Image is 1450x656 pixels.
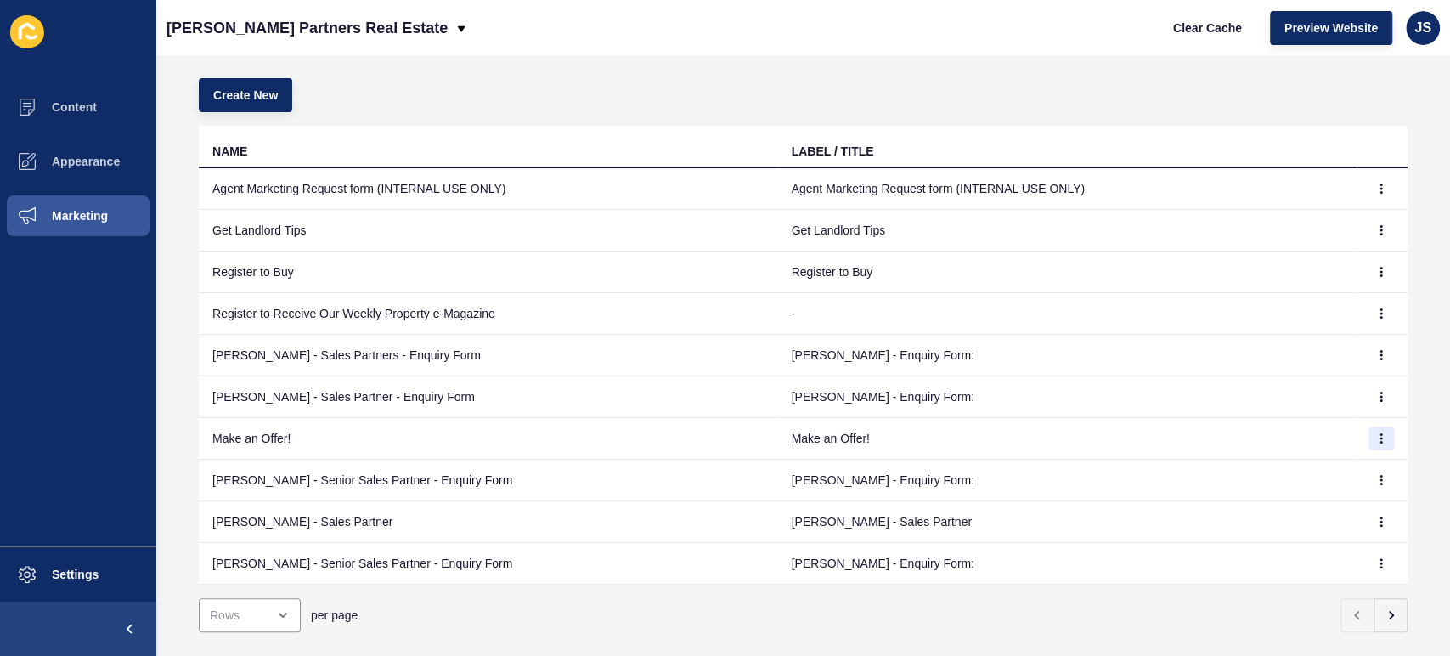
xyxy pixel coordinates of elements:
td: Get Landlord Tips [778,210,1357,252]
td: [PERSON_NAME] - Enquiry Form: [778,543,1357,585]
td: [PERSON_NAME] - Sales Partners - Enquiry Form [199,335,778,376]
td: [PERSON_NAME] - Senior Sales Partner - Enquiry Form [199,460,778,501]
p: [PERSON_NAME] Partners Real Estate [166,7,448,49]
td: Make an Offer! [778,418,1357,460]
td: [PERSON_NAME] - Sales Partner - Enquiry Form [199,376,778,418]
td: Register to Receive Our Weekly Property e-Magazine [199,293,778,335]
div: LABEL / TITLE [792,143,874,160]
span: Clear Cache [1173,20,1242,37]
td: Agent Marketing Request form (INTERNAL USE ONLY) [778,168,1357,210]
td: Register to Buy [778,252,1357,293]
td: Get Landlord Tips [199,210,778,252]
td: [PERSON_NAME] - Enquiry Form: [778,376,1357,418]
span: Preview Website [1284,20,1378,37]
span: JS [1414,20,1431,37]
td: [PERSON_NAME] - Enquiry Form: [778,460,1357,501]
span: Create New [213,87,278,104]
div: open menu [199,598,301,632]
td: [PERSON_NAME] - Sales Partner [778,501,1357,543]
td: [PERSON_NAME] - Sales Partner [199,501,778,543]
div: NAME [212,143,247,160]
td: Agent Marketing Request form (INTERNAL USE ONLY) [199,168,778,210]
button: Preview Website [1270,11,1392,45]
span: per page [311,607,358,624]
td: [PERSON_NAME] - Senior Sales Partner - Enquiry Form [199,543,778,585]
td: - [778,293,1357,335]
td: Register to Buy [199,252,778,293]
td: Make an Offer! [199,418,778,460]
td: [PERSON_NAME] - Enquiry Form: [778,335,1357,376]
button: Create New [199,78,292,112]
button: Clear Cache [1159,11,1256,45]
